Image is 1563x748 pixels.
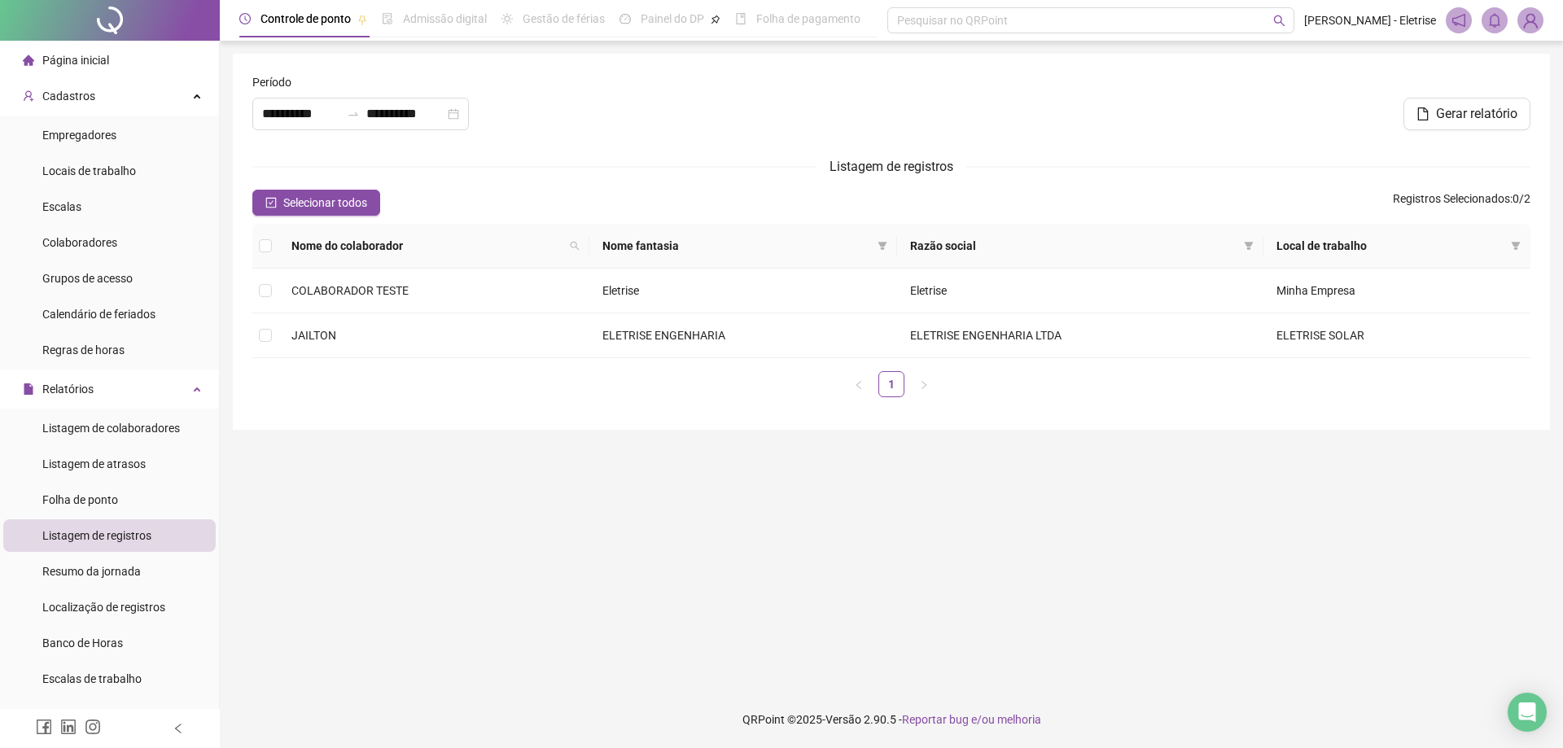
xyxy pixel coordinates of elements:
[220,691,1563,748] footer: QRPoint © 2025 - 2.90.5 -
[501,13,513,24] span: sun
[291,237,563,255] span: Nome do colaborador
[347,107,360,120] span: swap-right
[291,284,409,297] span: COLABORADOR TESTE
[42,272,133,285] span: Grupos de acesso
[42,422,180,435] span: Listagem de colaboradores
[1508,693,1547,732] div: Open Intercom Messenger
[23,383,34,395] span: file
[1436,104,1517,124] span: Gerar relatório
[879,372,904,396] a: 1
[1241,234,1257,258] span: filter
[239,13,251,24] span: clock-circle
[252,73,291,91] span: Período
[756,12,860,25] span: Folha de pagamento
[878,241,887,251] span: filter
[1416,107,1429,120] span: file
[846,371,872,397] li: Página anterior
[173,723,184,734] span: left
[403,12,487,25] span: Admissão digital
[589,313,897,358] td: ELETRISE ENGENHARIA
[911,371,937,397] button: right
[523,12,605,25] span: Gestão de férias
[42,457,146,470] span: Listagem de atrasos
[42,493,118,506] span: Folha de ponto
[42,708,164,721] span: Relatório de solicitações
[42,54,109,67] span: Página inicial
[1451,13,1466,28] span: notification
[897,269,1263,313] td: Eletrise
[357,15,367,24] span: pushpin
[902,713,1041,726] span: Reportar bug e/ou melhoria
[42,90,95,103] span: Cadastros
[919,380,929,390] span: right
[42,129,116,142] span: Empregadores
[291,329,336,342] span: JAILTON
[347,107,360,120] span: to
[42,343,125,357] span: Regras de horas
[1403,98,1530,130] button: Gerar relatório
[910,237,1237,255] span: Razão social
[42,383,94,396] span: Relatórios
[1487,13,1502,28] span: bell
[589,269,897,313] td: Eletrise
[42,672,142,685] span: Escalas de trabalho
[85,719,101,735] span: instagram
[42,308,155,321] span: Calendário de feriados
[1508,234,1524,258] span: filter
[830,159,953,174] span: Listagem de registros
[42,164,136,177] span: Locais de trabalho
[567,234,583,258] span: search
[283,194,367,212] span: Selecionar todos
[42,636,123,650] span: Banco de Horas
[42,200,81,213] span: Escalas
[570,241,580,251] span: search
[42,565,141,578] span: Resumo da jornada
[1263,313,1530,358] td: ELETRISE SOLAR
[1273,15,1285,27] span: search
[260,12,351,25] span: Controle de ponto
[878,371,904,397] li: 1
[1393,192,1510,205] span: Registros Selecionados
[1511,241,1521,251] span: filter
[1393,190,1530,216] span: : 0 / 2
[42,236,117,249] span: Colaboradores
[42,529,151,542] span: Listagem de registros
[23,55,34,66] span: home
[854,380,864,390] span: left
[735,13,746,24] span: book
[1276,237,1504,255] span: Local de trabalho
[846,371,872,397] button: left
[252,190,380,216] button: Selecionar todos
[602,237,871,255] span: Nome fantasia
[1244,241,1254,251] span: filter
[897,313,1263,358] td: ELETRISE ENGENHARIA LTDA
[1304,11,1436,29] span: [PERSON_NAME] - Eletrise
[382,13,393,24] span: file-done
[641,12,704,25] span: Painel do DP
[874,234,891,258] span: filter
[1518,8,1543,33] img: 94463
[711,15,720,24] span: pushpin
[825,713,861,726] span: Versão
[23,90,34,102] span: user-add
[60,719,77,735] span: linkedin
[911,371,937,397] li: Próxima página
[1263,269,1530,313] td: Minha Empresa
[42,601,165,614] span: Localização de registros
[620,13,631,24] span: dashboard
[265,197,277,208] span: check-square
[36,719,52,735] span: facebook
